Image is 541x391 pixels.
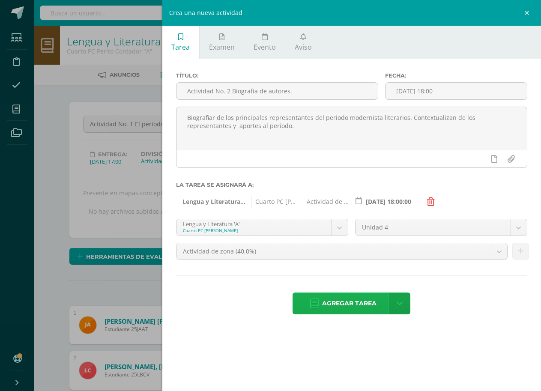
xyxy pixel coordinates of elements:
input: Título [176,83,378,99]
a: Actividad de zona (40.0%) [176,243,507,260]
span: Examen [209,42,235,52]
div: Cuarto PC [PERSON_NAME] [183,227,325,233]
span: Tarea [171,42,190,52]
label: La tarea se asignará a: [176,182,527,188]
a: Examen [200,26,244,59]
label: Fecha: [385,72,527,79]
span: Aviso [295,42,312,52]
a: Aviso [285,26,321,59]
span: Actividad de zona (40.0%) [303,195,350,208]
div: Lengua y Literatura 'A' [183,219,325,227]
a: Tarea [162,26,199,59]
a: Evento [244,26,285,59]
label: Título: [176,72,378,79]
span: Evento [254,42,276,52]
span: Unidad 4 [362,219,504,236]
a: Lengua y Literatura 'A'Cuarto PC [PERSON_NAME] [176,219,348,236]
span: Actividad de zona (40.0%) [183,243,484,260]
span: Cuarto PC Perito Contador [251,195,298,208]
span: Agregar tarea [322,293,377,314]
span: Lengua y Literatura 'A' [182,195,247,208]
input: Fecha de entrega [386,83,527,99]
a: Unidad 4 [356,219,527,236]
